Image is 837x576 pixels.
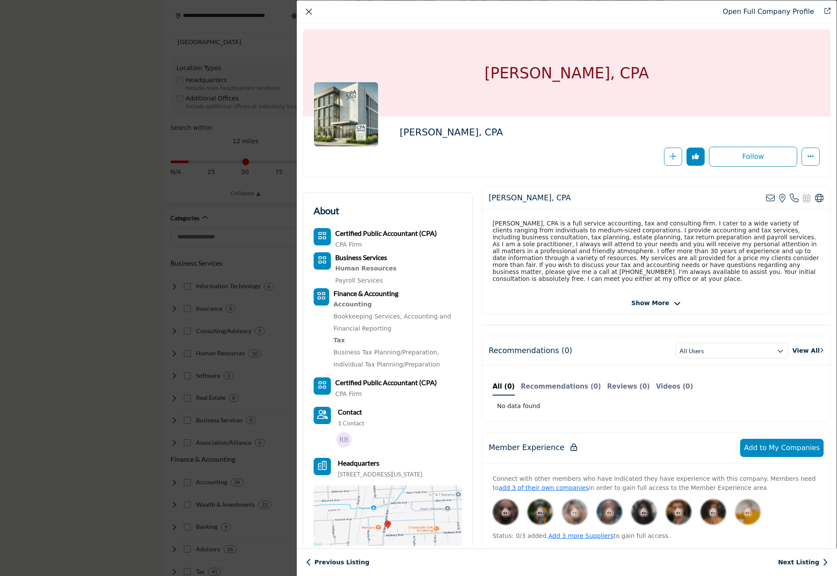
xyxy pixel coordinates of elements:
button: Category Icon [314,228,331,245]
button: Close [303,6,315,18]
a: Add 3 more Suppliers [548,532,614,539]
button: Redirect to login page [686,148,705,166]
h2: About [314,203,339,218]
a: Contact [338,407,362,417]
h2: [PERSON_NAME], CPA [400,127,638,138]
a: add 3 of their own companies [499,484,589,491]
a: Individual Tax Planning/Preparation [334,361,440,368]
img: Rudolph B. [336,432,352,447]
div: Please rate 5 companies to connect with members. [562,499,588,525]
div: Please rate 5 companies to connect with members. [735,499,761,525]
a: View All [792,346,824,355]
a: Certified Public Accountant (CPA) [335,230,437,237]
button: Category Icon [314,377,331,395]
a: Finance & Accounting [334,290,398,297]
button: Category Icon [314,252,331,270]
div: Please rate 5 companies to connect with members. [596,499,622,525]
a: Business Tax Planning/Preparation, [334,349,439,356]
b: All (0) [493,383,515,390]
button: Headquarter icon [314,458,331,475]
img: image [631,499,657,525]
a: Bookkeeping Services, [334,313,402,320]
button: Category Icon [314,288,329,306]
span: Add to My Companies [744,444,820,452]
img: image [700,499,726,525]
img: image [527,499,553,525]
a: CPA Firm [335,241,362,248]
h2: Rudolph Bruno, CPA [489,193,571,203]
h2: Recommendations (0) [489,346,572,355]
div: Please rate 5 companies to connect with members. [700,499,726,525]
img: Location Map [314,486,462,572]
h3: All Users [680,347,704,355]
p: Connect with other members who have indicated they have experience with this company. Members nee... [493,474,820,492]
a: Redirect to rudolph-bruno-cpa [818,6,831,17]
div: Please rate 5 companies to connect with members. [631,499,657,525]
b: Contact [338,408,362,416]
a: 1 Contact [338,419,364,428]
a: Certified Public Accountant (CPA) [335,380,437,386]
img: rudolph-bruno-cpa logo [314,82,378,147]
a: Human Resources [335,263,397,274]
b: Finance & Accounting [334,289,398,297]
a: CPA Firm [335,390,362,397]
div: Please rate 5 companies to connect with members. [493,499,519,525]
a: Tax [334,335,462,346]
b: Videos (0) [656,383,693,390]
a: Business Services [335,254,387,261]
b: Headquarters [338,458,379,468]
button: Add to My Companies [740,439,824,457]
b: Recommendations (0) [521,383,601,390]
div: Business and individual tax services [334,335,462,346]
img: image [666,499,692,525]
div: Please rate 5 companies to connect with members. [666,499,692,525]
p: Status: 0/3 added. to gain full access. [493,531,820,541]
button: Redirect to login [709,147,797,167]
a: Accounting [334,299,462,310]
img: image [493,499,519,525]
img: image [596,499,622,525]
button: More Options [802,148,820,166]
span: No data found [497,402,540,411]
a: Next Listing [778,558,828,567]
span: Show More [632,299,669,308]
button: Redirect to login page [664,148,682,166]
div: [PERSON_NAME], CPA is a full service accounting, tax and consulting firm. I cater to a wide varie... [482,209,830,293]
button: All Users [676,343,788,358]
b: Reviews (0) [607,383,650,390]
b: Certified Public Accountant (CPA) [335,229,437,237]
img: image [735,499,761,525]
b: Certified Public Accountant (CPA) [335,378,437,386]
div: Financial statements, bookkeeping, auditing [334,299,462,310]
img: image [562,499,588,525]
b: Business Services [335,253,387,261]
button: Contact-Employee Icon [314,407,331,424]
a: Redirect to rudolph-bruno-cpa [723,7,814,16]
a: Previous Listing [306,558,369,567]
div: Please rate 5 companies to connect with members. [527,499,553,525]
a: Payroll Services [335,277,383,284]
p: [STREET_ADDRESS][US_STATE] [338,470,422,479]
div: Payroll, benefits, HR consulting, talent acquisition, training [335,263,397,274]
h1: [PERSON_NAME], CPA [484,30,649,116]
h2: Member Experience [489,443,577,452]
a: Link of redirect to contact page [314,407,331,424]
